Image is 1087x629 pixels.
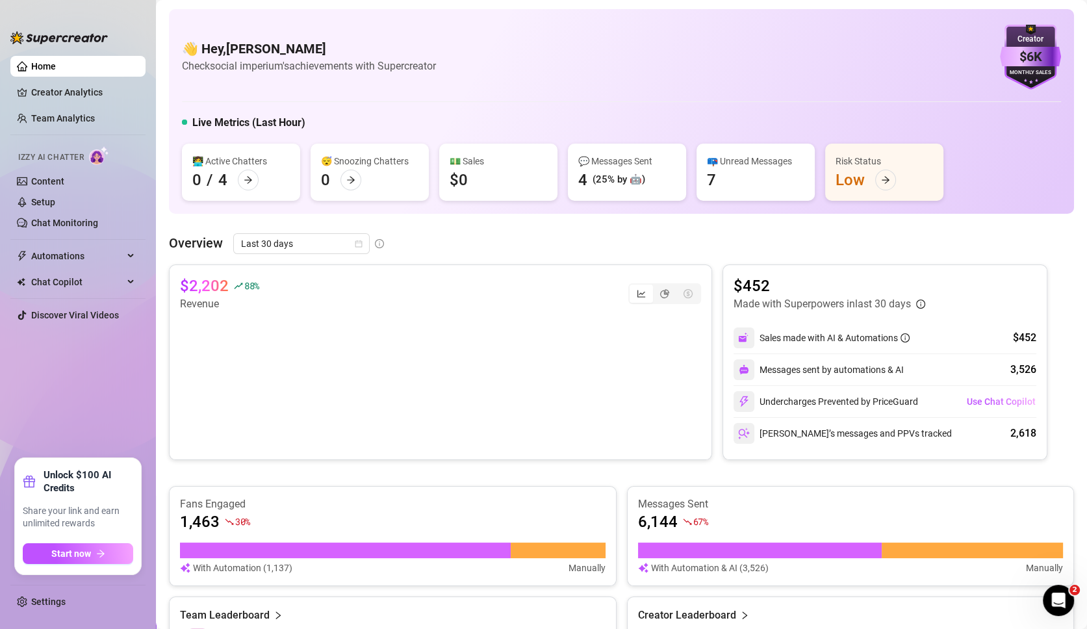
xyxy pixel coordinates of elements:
article: Revenue [180,296,259,312]
span: 67 % [693,515,708,528]
div: Creator [1000,33,1061,45]
div: segmented control [628,283,701,304]
a: Settings [31,597,66,607]
a: Discover Viral Videos [31,310,119,320]
button: Start nowarrow-right [23,543,133,564]
article: 6,144 [638,511,678,532]
article: 1,463 [180,511,220,532]
div: 😴 Snoozing Chatters [321,154,418,168]
div: 📪 Unread Messages [707,154,804,168]
span: Last 30 days [241,234,362,253]
span: line-chart [637,289,646,298]
span: Chat Copilot [31,272,123,292]
div: Monthly Sales [1000,69,1061,77]
div: 2,618 [1010,426,1036,441]
span: calendar [355,240,363,248]
span: arrow-right [244,175,253,185]
span: Use Chat Copilot [967,396,1036,407]
span: gift [23,475,36,488]
div: (25% by 🤖) [593,172,645,188]
iframe: Intercom live chat [1043,585,1074,616]
span: right [740,608,749,623]
a: Team Analytics [31,113,95,123]
div: 3,526 [1010,362,1036,378]
div: 💵 Sales [450,154,547,168]
span: arrow-right [346,175,355,185]
span: 2 [1069,585,1080,595]
span: rise [234,281,243,290]
article: With Automation & AI (3,526) [651,561,769,575]
div: Undercharges Prevented by PriceGuard [734,391,918,412]
article: With Automation (1,137) [193,561,292,575]
article: Manually [1026,561,1063,575]
div: 0 [321,170,330,190]
div: $452 [1013,330,1036,346]
div: 4 [578,170,587,190]
a: Chat Monitoring [31,218,98,228]
img: logo-BBDzfeDw.svg [10,31,108,44]
img: svg%3e [738,396,750,407]
article: Creator Leaderboard [638,608,736,623]
div: $0 [450,170,468,190]
span: Automations [31,246,123,266]
div: $6K [1000,47,1061,67]
div: Messages sent by automations & AI [734,359,904,380]
article: Messages Sent [638,497,1064,511]
span: info-circle [916,300,925,309]
h5: Live Metrics (Last Hour) [192,115,305,131]
a: Setup [31,197,55,207]
span: Share your link and earn unlimited rewards [23,505,133,530]
span: info-circle [901,333,910,342]
div: Risk Status [836,154,933,168]
article: Manually [569,561,606,575]
span: 30 % [235,515,250,528]
span: 88 % [244,279,259,292]
span: Start now [51,548,91,559]
h4: 👋 Hey, [PERSON_NAME] [182,40,436,58]
span: arrow-right [96,549,105,558]
img: Chat Copilot [17,277,25,287]
strong: Unlock $100 AI Credits [44,469,133,494]
img: svg%3e [738,428,750,439]
div: 👩‍💻 Active Chatters [192,154,290,168]
img: svg%3e [180,561,190,575]
img: svg%3e [738,332,750,344]
article: Team Leaderboard [180,608,270,623]
div: 4 [218,170,227,190]
article: Fans Engaged [180,497,606,511]
img: svg%3e [739,365,749,375]
img: svg%3e [638,561,648,575]
div: Sales made with AI & Automations [760,331,910,345]
a: Creator Analytics [31,82,135,103]
div: [PERSON_NAME]’s messages and PPVs tracked [734,423,952,444]
article: Check social imperium's achievements with Supercreator [182,58,436,74]
span: Izzy AI Chatter [18,151,84,164]
article: Made with Superpowers in last 30 days [734,296,911,312]
span: pie-chart [660,289,669,298]
a: Content [31,176,64,186]
span: thunderbolt [17,251,27,261]
article: $2,202 [180,276,229,296]
article: $452 [734,276,925,296]
span: info-circle [375,239,384,248]
button: Use Chat Copilot [966,391,1036,412]
img: AI Chatter [89,146,109,165]
img: purple-badge-B9DA21FR.svg [1000,25,1061,90]
div: 7 [707,170,716,190]
span: fall [225,517,234,526]
a: Home [31,61,56,71]
span: fall [683,517,692,526]
span: arrow-right [881,175,890,185]
span: right [274,608,283,623]
div: 💬 Messages Sent [578,154,676,168]
span: dollar-circle [684,289,693,298]
article: Overview [169,233,223,253]
div: 0 [192,170,201,190]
